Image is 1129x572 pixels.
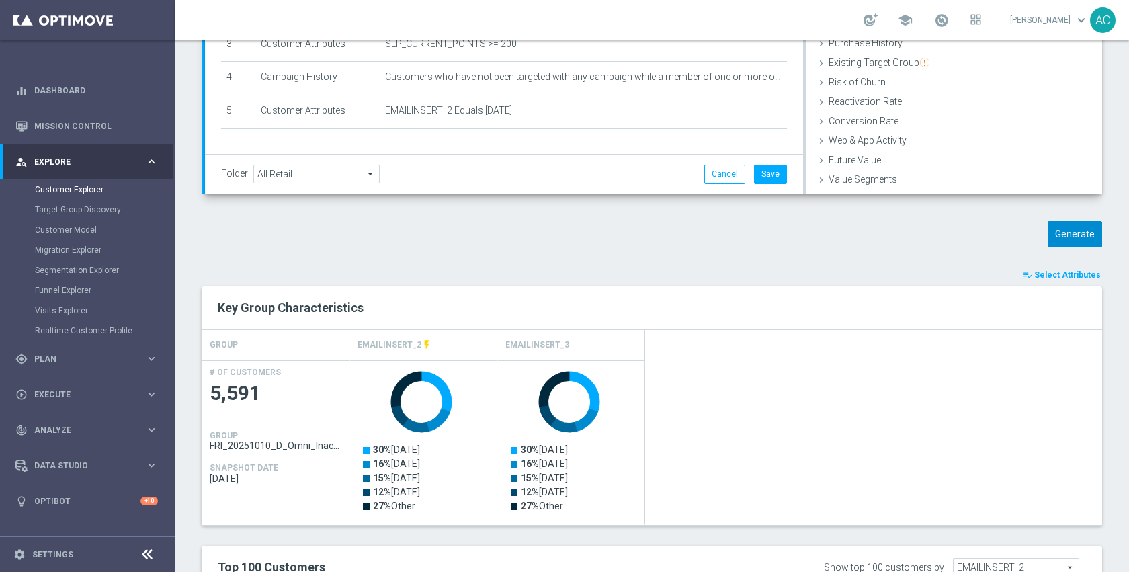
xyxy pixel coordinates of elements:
span: Analyze [34,426,145,434]
tspan: 27% [373,501,391,512]
button: Data Studio keyboard_arrow_right [15,460,159,471]
h4: EMAILINSERT_2 [358,333,421,357]
span: Risk of Churn [829,77,886,87]
i: settings [13,548,26,561]
i: playlist_add_check [1023,270,1032,280]
span: EMAILINSERT_2 Equals [DATE] [385,105,512,116]
text: [DATE] [373,473,420,483]
a: Visits Explorer [35,305,140,316]
span: 5,591 [210,380,341,407]
i: track_changes [15,424,28,436]
button: track_changes Analyze keyboard_arrow_right [15,425,159,436]
h4: GROUP [210,333,238,357]
span: Select Attributes [1034,270,1101,280]
span: Explore [34,158,145,166]
text: [DATE] [373,487,420,497]
i: play_circle_outline [15,389,28,401]
span: keyboard_arrow_down [1074,13,1089,28]
text: [DATE] [521,473,568,483]
div: Data Studio [15,460,145,472]
text: Other [373,501,415,512]
span: Reactivation Rate [829,96,902,107]
button: Save [754,165,787,183]
tspan: 12% [373,487,391,497]
td: 5 [221,95,255,128]
h4: EMAILINSERT_3 [505,333,569,357]
text: [DATE] [521,444,568,455]
span: Value Segments [829,174,897,185]
h2: Key Group Characteristics [218,300,1086,316]
div: Analyze [15,424,145,436]
a: Settings [32,550,73,559]
span: Existing Target Group [829,57,929,68]
div: Press SPACE to select this row. [202,360,349,525]
i: equalizer [15,85,28,97]
div: Explore [15,156,145,168]
span: SLP_CURRENT_POINTS >= 200 [385,38,517,50]
text: [DATE] [373,458,420,469]
span: Web & App Activity [829,135,907,146]
h4: GROUP [210,431,238,440]
div: +10 [140,497,158,505]
i: keyboard_arrow_right [145,388,158,401]
h4: # OF CUSTOMERS [210,368,281,377]
span: Future Value [829,155,881,165]
tspan: 15% [521,473,539,483]
text: [DATE] [373,444,420,455]
div: Mission Control [15,108,158,144]
td: 4 [221,62,255,95]
button: person_search Explore keyboard_arrow_right [15,157,159,167]
div: Execute [15,389,145,401]
div: Segmentation Explorer [35,260,173,280]
div: Customer Model [35,220,173,240]
a: Realtime Customer Profile [35,325,140,336]
tspan: 15% [373,473,391,483]
button: Mission Control [15,121,159,132]
i: keyboard_arrow_right [145,352,158,365]
div: Realtime Customer Profile [35,321,173,341]
i: This attribute is updated in realtime [421,339,432,350]
td: 3 [221,28,255,62]
tspan: 27% [521,501,539,512]
a: Segmentation Explorer [35,265,140,276]
tspan: 16% [521,458,539,469]
a: [PERSON_NAME]keyboard_arrow_down [1009,10,1090,30]
button: lightbulb Optibot +10 [15,496,159,507]
div: Optibot [15,483,158,519]
i: person_search [15,156,28,168]
text: Other [521,501,563,512]
a: Funnel Explorer [35,285,140,296]
a: Customer Explorer [35,184,140,195]
span: Plan [34,355,145,363]
div: Target Group Discovery [35,200,173,220]
span: school [898,13,913,28]
td: Customer Attributes [255,28,380,62]
a: Migration Explorer [35,245,140,255]
button: play_circle_outline Execute keyboard_arrow_right [15,389,159,400]
span: Micro Segment [829,194,893,204]
td: Customer Attributes [255,95,380,128]
div: equalizer Dashboard [15,85,159,96]
a: Target Group Discovery [35,204,140,215]
i: gps_fixed [15,353,28,365]
div: Dashboard [15,73,158,108]
button: Cancel [704,165,745,183]
tspan: 30% [373,444,391,455]
div: Funnel Explorer [35,280,173,300]
span: Customers who have not been targeted with any campaign while a member of one or more of the 9 spe... [385,71,782,83]
tspan: 30% [521,444,539,455]
button: playlist_add_check Select Attributes [1021,268,1102,282]
i: keyboard_arrow_right [145,423,158,436]
div: AC [1090,7,1116,33]
div: Visits Explorer [35,300,173,321]
a: Customer Model [35,224,140,235]
button: Generate [1048,221,1102,247]
div: Plan [15,353,145,365]
button: gps_fixed Plan keyboard_arrow_right [15,354,159,364]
